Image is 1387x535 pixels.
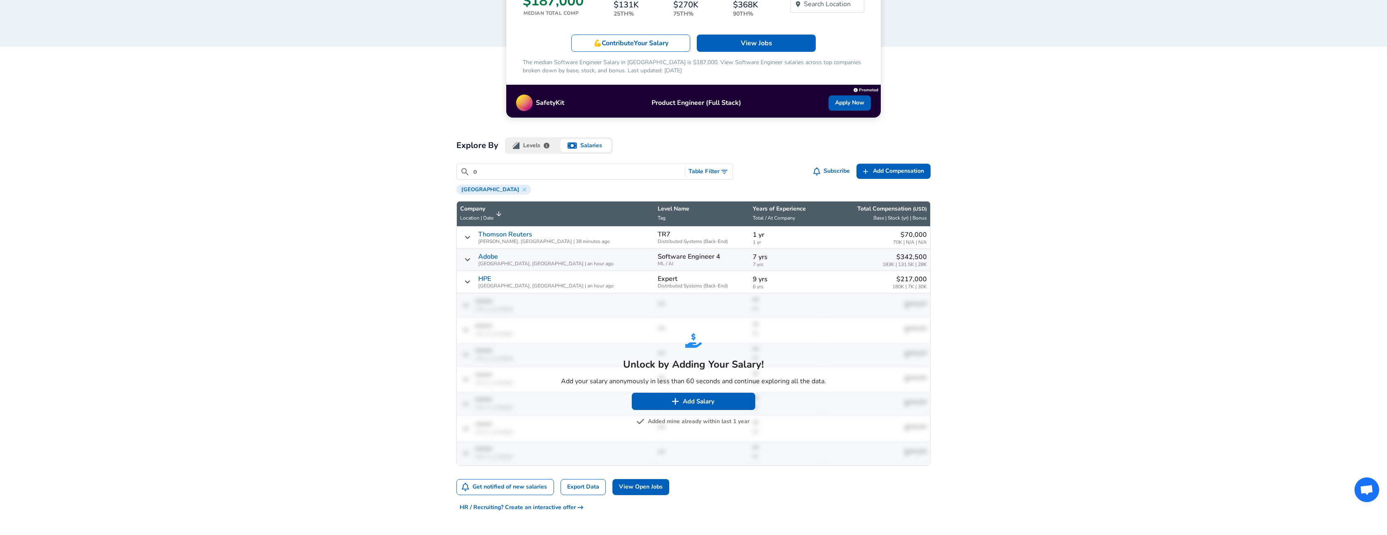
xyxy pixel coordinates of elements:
[559,137,613,154] button: salaries
[753,252,820,262] p: 7 yrs
[614,9,647,18] p: 25th%
[857,205,927,213] p: Total Compensation
[753,230,820,240] p: 1 yr
[460,503,583,513] span: HR / Recruiting? Create an interactive offer
[571,35,690,52] a: 💪ContributeYour Salary
[638,417,749,427] button: Added mine already within last 1 year
[478,231,532,238] a: Thomson Reuters
[636,417,645,426] img: svg+xml;base64,PHN2ZyB4bWxucz0iaHR0cDovL3d3dy53My5vcmcvMjAwMC9zdmciIGZpbGw9IiM3NTc1NzUiIHZpZXdCb3...
[612,479,669,495] a: View Open Jobs
[828,95,871,111] a: Apply Now
[673,0,706,9] h6: $270K
[478,261,614,266] span: [GEOGRAPHIC_DATA], [GEOGRAPHIC_DATA] | an hour ago
[634,39,668,48] span: Your Salary
[658,215,666,221] span: Tag
[733,9,766,18] p: 90th%
[536,98,564,108] p: SafetyKit
[741,38,772,48] p: View Jobs
[685,164,733,179] button: Toggle Search Filters
[685,332,702,349] img: svg+xml;base64,PHN2ZyB4bWxucz0iaHR0cDovL3d3dy53My5vcmcvMjAwMC9zdmciIGZpbGw9IiMyNjhERUMiIHZpZXdCb3...
[456,185,531,195] div: [GEOGRAPHIC_DATA]
[457,479,554,495] button: Get notified of new salaries
[658,205,746,213] p: Level Name
[873,166,924,176] span: Add Compensation
[892,274,927,284] p: $217,000
[632,393,755,410] button: Add Salary
[478,253,498,260] a: Adobe
[812,164,854,179] button: Subscribe
[593,38,668,48] p: 💪 Contribute
[561,479,606,495] a: Export Data
[460,205,504,223] span: CompanyLocation | Date
[561,376,826,386] p: Add your salary anonymously in less than 60 seconds and continue exploring all the data.
[753,284,820,290] span: 6 yrs
[478,275,491,283] a: HPE
[1354,477,1379,502] div: Open chat
[564,98,828,108] p: Product Engineer (Full Stack)
[733,0,766,9] h6: $368K
[456,500,586,515] button: HR / Recruiting? Create an interactive offer
[697,35,816,52] a: View Jobs
[753,262,820,267] span: 7 yrs
[658,261,746,266] span: ML / AI
[658,239,746,244] span: Distributed Systems (Back-End)
[561,358,826,371] h5: Unlock by Adding Your Salary!
[753,205,820,213] p: Years of Experience
[614,0,647,9] h6: $131K
[892,284,927,290] span: 180K | 7K | 30K
[456,201,931,466] table: Salary Submissions
[826,205,927,223] span: Total Compensation (USD) Base | Stock (yr) | Bonus
[478,283,614,289] span: [GEOGRAPHIC_DATA], [GEOGRAPHIC_DATA] | an hour ago
[658,275,677,283] p: Expert
[460,215,493,221] span: Location | Date
[893,240,927,245] span: 70K | N/A | N/A
[856,164,931,179] a: Add Compensation
[893,230,927,240] p: $70,000
[460,205,493,213] p: Company
[458,186,523,193] span: [GEOGRAPHIC_DATA]
[753,274,820,284] p: 9 yrs
[524,9,584,17] p: Median Total Comp
[516,95,533,111] img: Promo Logo
[658,231,670,238] p: TR7
[478,239,610,244] span: [PERSON_NAME], [GEOGRAPHIC_DATA] | 38 minutes ago
[913,206,927,213] button: (USD)
[671,397,680,405] img: svg+xml;base64,PHN2ZyB4bWxucz0iaHR0cDovL3d3dy53My5vcmcvMjAwMC9zdmciIGZpbGw9IiNmZmZmZmYiIHZpZXdCb3...
[882,262,927,267] span: 183K | 131.5K | 28K
[456,139,498,152] h2: Explore By
[505,137,559,154] button: levels.fyi logoLevels
[523,58,864,75] p: The median Software Engineer Salary in [GEOGRAPHIC_DATA] is $187,000. View Software Engineer sala...
[658,253,720,260] p: Software Engineer 4
[673,9,706,18] p: 75th%
[512,142,520,149] img: levels.fyi logo
[658,283,746,289] span: Distributed Systems (Back-End)
[753,215,795,221] span: Total / At Company
[753,240,820,245] span: 1 yr
[873,215,927,221] span: Base | Stock (yr) | Bonus
[882,252,927,262] p: $342,500
[473,167,682,177] input: Search City, Tag, Etc
[854,86,878,93] a: Promoted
